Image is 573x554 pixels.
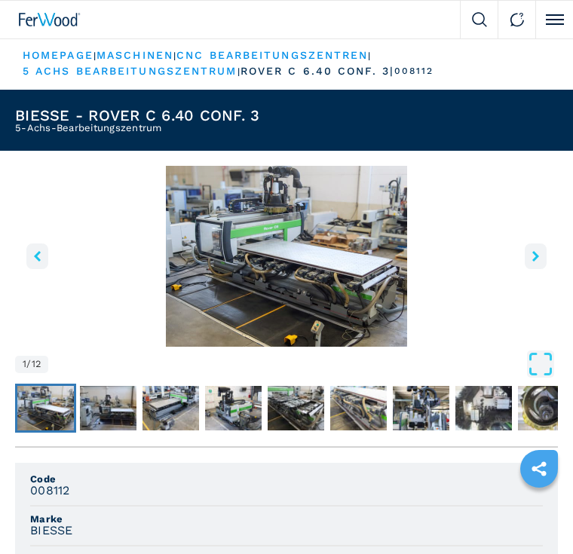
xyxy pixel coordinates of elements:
button: Click to toggle menu [535,1,573,38]
span: | [93,51,97,61]
iframe: Chat [509,486,562,543]
a: 5 achs bearbeitungszentrum [23,65,237,77]
img: da0845342193a68bb31cf8ba158b78a8 [268,386,324,430]
img: Ferwood [19,13,81,26]
img: Contact us [510,12,525,27]
button: right-button [525,243,547,269]
span: | [237,66,241,77]
img: 3c9073951516532d654371b55c5ff30d [17,386,74,430]
h3: BIESSE [30,524,73,537]
div: Go to Slide 1 [15,166,558,347]
button: Go to Slide 3 [140,384,201,432]
button: left-button [26,243,48,269]
img: 121dab01e94202a00efc5bef5811e025 [80,386,136,430]
span: | [368,51,371,61]
button: Go to Slide 8 [453,384,514,432]
span: Marke [30,514,543,524]
button: Go to Slide 7 [391,384,452,432]
nav: Thumbnail Navigation [15,384,558,432]
a: HOMEPAGE [23,49,93,61]
span: / [26,360,31,369]
img: 59301c8a9893ad6b595e76ce157757b2 [205,386,262,430]
a: sharethis [520,450,558,488]
a: cnc bearbeitungszentren [176,49,368,61]
img: 04a15ee8541046f8d77afa9778bd4378 [393,386,449,430]
button: Go to Slide 5 [265,384,326,432]
img: Search [472,12,487,27]
button: Go to Slide 6 [328,384,389,432]
button: Open Fullscreen [52,350,554,378]
a: maschinen [97,49,173,61]
span: 1 [23,360,26,369]
img: acc9fdce3f97cfac7115ff071b2aabb9 [330,386,387,430]
img: 8690deea664ad94c5e6ea87cc801b5ac [142,386,199,430]
span: | [173,51,176,61]
h1: BIESSE - ROVER C 6.40 CONF. 3 [15,108,259,123]
button: Go to Slide 4 [203,384,264,432]
button: Go to Slide 2 [78,384,139,432]
img: 5-Achs-Bearbeitungszentrum BIESSE ROVER C 6.40 CONF. 3 [15,166,558,347]
img: 38e90ef9c943dbd30fe5f4f6a34cd6fe [455,386,512,430]
p: 008112 [394,65,434,78]
button: Go to Slide 1 [15,384,76,432]
span: 12 [32,360,41,369]
p: rover c 6.40 conf. 3 | [241,64,394,79]
span: Code [30,474,543,484]
h2: 5-Achs-Bearbeitungszentrum [15,123,259,133]
h3: 008112 [30,484,70,497]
